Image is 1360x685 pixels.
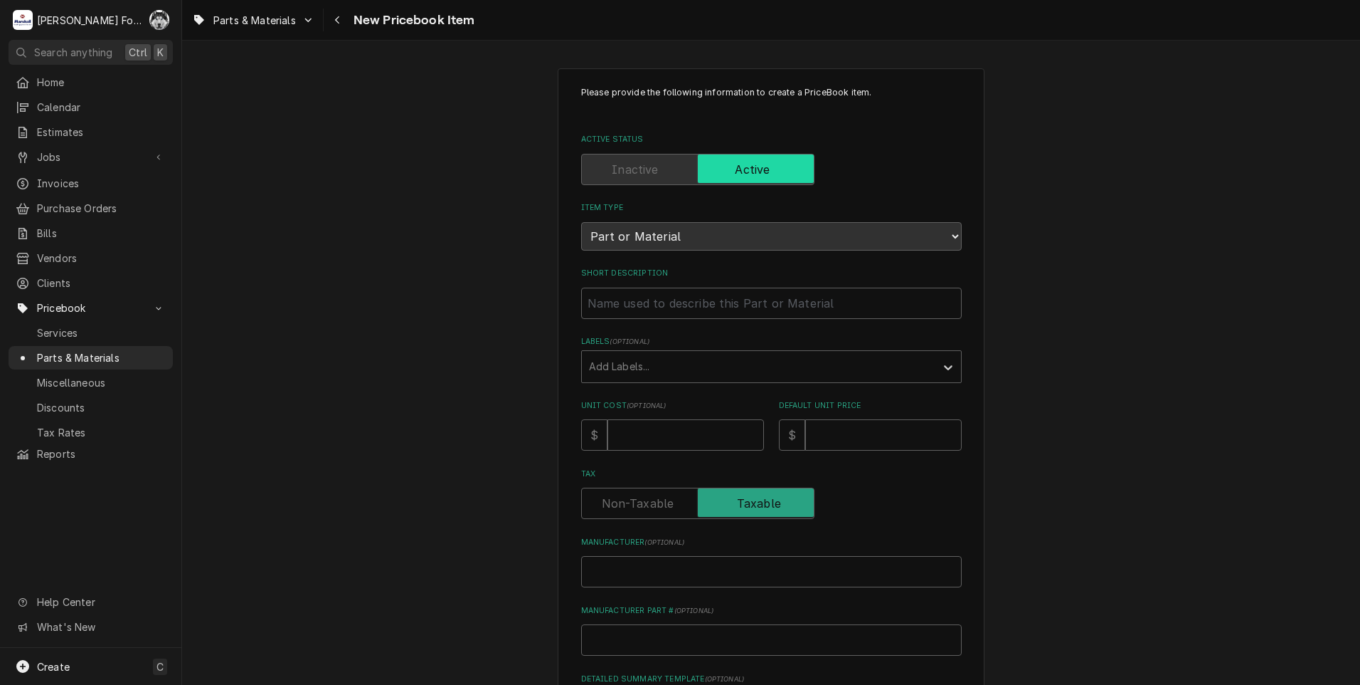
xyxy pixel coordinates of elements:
a: Go to What's New [9,615,173,639]
span: ( optional ) [627,402,666,409]
a: Estimates [9,120,173,144]
label: Manufacturer Part # [581,605,962,617]
a: Tax Rates [9,421,173,444]
span: Estimates [37,125,166,140]
a: Go to Pricebook [9,296,173,320]
a: Vendors [9,246,173,270]
span: Home [37,75,166,90]
div: [PERSON_NAME] Food Equipment Service [37,13,142,28]
span: Invoices [37,176,166,191]
span: Parts & Materials [37,350,166,365]
div: $ [779,419,805,451]
label: Detailed Summary Template [581,674,962,685]
div: Item Type [581,202,962,250]
a: Services [9,321,173,345]
div: Active Status [581,134,962,184]
div: Short Description [581,268,962,318]
div: Unit Cost [581,400,764,451]
a: Go to Help Center [9,590,173,614]
a: Invoices [9,172,173,195]
span: Calendar [37,100,166,115]
label: Default Unit Price [779,400,962,412]
a: Clients [9,271,173,295]
div: Marshall Food Equipment Service's Avatar [13,10,33,30]
label: Short Description [581,268,962,279]
div: M [13,10,33,30]
span: Ctrl [129,45,147,60]
div: Manufacturer Part # [581,605,962,656]
div: Active [581,154,962,185]
div: Chris Murphy (103)'s Avatar [149,10,169,30]
span: Jobs [37,150,144,164]
span: Vendors [37,251,166,266]
label: Tax [581,469,962,480]
label: Item Type [581,202,962,214]
label: Unit Cost [581,400,764,412]
a: Go to Jobs [9,145,173,169]
span: Discounts [37,400,166,415]
span: C [156,659,164,674]
div: Tax [581,469,962,519]
span: K [157,45,164,60]
span: Parts & Materials [213,13,296,28]
span: What's New [37,619,164,634]
span: New Pricebook Item [349,11,475,30]
span: Bills [37,226,166,241]
a: Parts & Materials [9,346,173,370]
div: Labels [581,336,962,382]
a: Home [9,70,173,94]
label: Labels [581,336,962,347]
label: Active Status [581,134,962,145]
span: ( optional ) [610,338,649,345]
input: Name used to describe this Part or Material [581,288,962,319]
span: Create [37,661,70,673]
button: Search anythingCtrlK [9,40,173,65]
a: Bills [9,221,173,245]
span: ( optional ) [705,675,745,683]
span: Miscellaneous [37,375,166,390]
span: Help Center [37,595,164,610]
span: Pricebook [37,300,144,315]
span: ( optional ) [674,607,714,615]
div: Default Unit Price [779,400,962,451]
span: ( optional ) [644,538,684,546]
a: Miscellaneous [9,371,173,394]
span: Clients [37,276,166,291]
a: Go to Parts & Materials [186,9,320,32]
button: Navigate back [326,9,349,31]
a: Reports [9,442,173,466]
div: Manufacturer [581,537,962,587]
div: C( [149,10,169,30]
span: Reports [37,446,166,461]
a: Purchase Orders [9,197,173,220]
span: Tax Rates [37,425,166,440]
span: Purchase Orders [37,201,166,216]
span: Search anything [34,45,112,60]
div: $ [581,419,607,451]
label: Manufacturer [581,537,962,548]
span: Services [37,325,166,340]
a: Calendar [9,95,173,119]
a: Discounts [9,396,173,419]
p: Please provide the following information to create a PriceBook item. [581,86,962,113]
